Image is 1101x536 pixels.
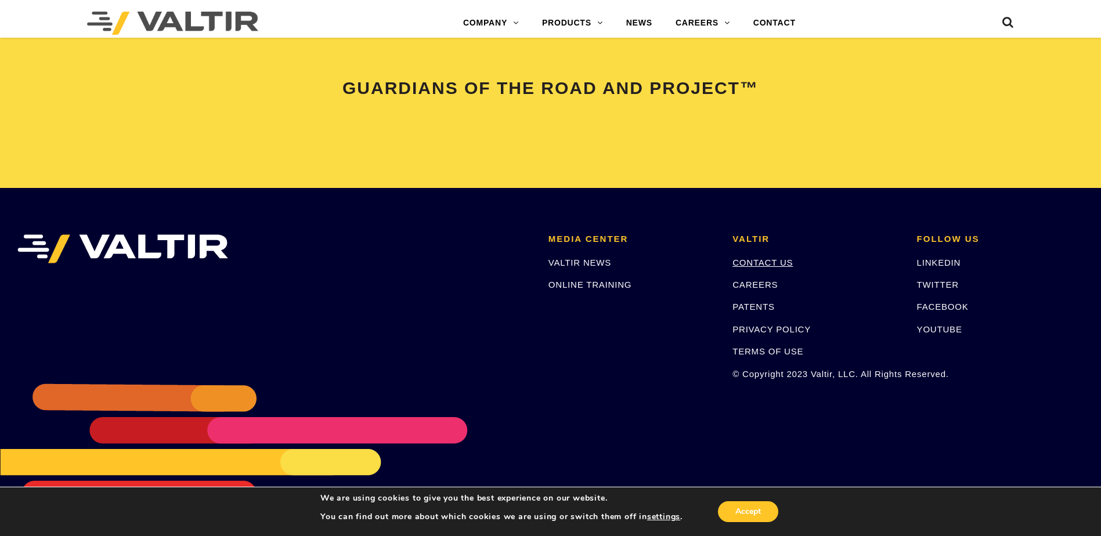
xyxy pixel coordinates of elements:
p: We are using cookies to give you the best experience on our website. [320,493,683,504]
a: CONTACT [742,12,807,35]
a: CAREERS [732,280,778,289]
a: FACEBOOK [917,302,969,312]
a: YOUTUBE [917,324,962,334]
h2: VALTIR [732,234,899,244]
a: CONTACT US [732,258,793,267]
a: LINKEDIN [917,258,961,267]
a: TWITTER [917,280,959,289]
a: PRIVACY POLICY [732,324,811,334]
a: ONLINE TRAINING [548,280,631,289]
a: CAREERS [664,12,742,35]
img: Valtir [87,12,258,35]
img: VALTIR [17,234,228,263]
a: VALTIR NEWS [548,258,611,267]
h2: MEDIA CENTER [548,234,715,244]
a: COMPANY [452,12,530,35]
button: Accept [718,501,778,522]
a: PRODUCTS [530,12,615,35]
a: PATENTS [732,302,775,312]
span: GUARDIANS OF THE ROAD AND PROJECT™ [342,78,759,97]
a: TERMS OF USE [732,346,803,356]
p: © Copyright 2023 Valtir, LLC. All Rights Reserved. [732,367,899,381]
p: You can find out more about which cookies we are using or switch them off in . [320,512,683,522]
h2: FOLLOW US [917,234,1084,244]
a: NEWS [615,12,664,35]
button: settings [647,512,680,522]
